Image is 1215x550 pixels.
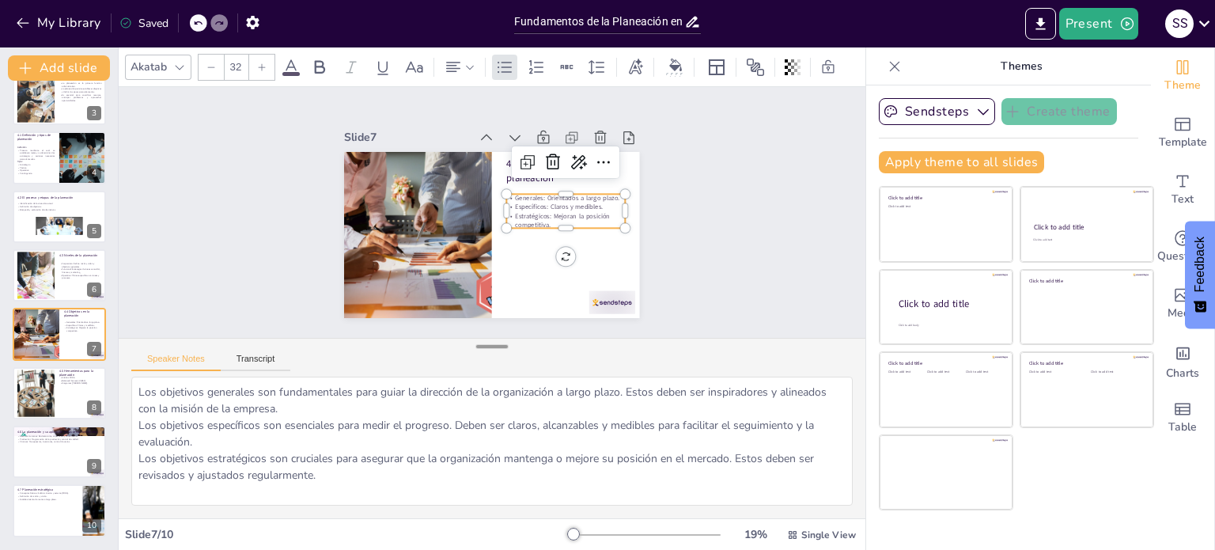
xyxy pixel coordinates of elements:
div: Layout [704,55,729,80]
div: 9 [13,426,106,478]
div: Add text boxes [1151,161,1214,218]
p: 4.6 La planeación y su aplicación en las áreas funcionales [17,430,101,434]
div: Add charts and graphs [1151,332,1214,389]
div: Click to add text [1091,370,1141,374]
button: Add slide [8,55,110,81]
p: Táctica [17,166,55,169]
span: Theme [1164,77,1201,94]
button: Speaker Notes [131,354,221,371]
div: 19 % [736,527,774,542]
div: Click to add text [888,370,924,374]
input: Insert title [514,10,684,33]
p: La planeación permite establecer objetivos y definir los pasos para alcanzarlos. [59,88,101,93]
p: Específicos: Claros y medibles. [482,80,491,198]
p: Contingencia. [17,173,55,176]
div: Slide 7 [410,236,425,360]
div: S S [1165,9,1194,38]
p: Estratégicos: Mejoran la posición competitiva. [64,327,101,332]
p: Funcional: Estrategias de áreas como RH, finanzas, marketing. [59,268,101,274]
div: Akatab [127,56,170,78]
p: 4.4 Objetivos en la planeación [436,80,464,198]
p: Es esencial para coordinar recursos, anticipar problemas y aprovechar oportunidades. [59,93,101,102]
div: Background color [664,59,687,75]
div: 8 [87,400,101,415]
div: Add a table [1151,389,1214,446]
div: Click to add body [899,324,998,328]
div: Click to add text [888,205,1001,209]
textarea: Los objetivos generales son fundamentales para guiar la dirección de la organización a largo plaz... [131,377,853,506]
span: Template [1159,134,1207,151]
button: Present [1059,8,1138,40]
div: Add images, graphics, shapes or video [1151,275,1214,332]
p: 4.1 Definición y tipos de planeación [17,133,55,142]
p: La planeación es la primera función administrativa. [59,82,101,87]
div: Click to add title [888,195,1001,201]
p: Themes [907,47,1135,85]
strong: Tipos: [17,161,23,164]
div: Click to add title [1029,360,1142,366]
strong: Definición [17,146,26,150]
div: 7 [87,342,101,356]
button: Export to PowerPoint [1025,8,1056,40]
span: Questions [1157,248,1209,265]
p: Proceso mediante el cual se establecen metas y se determinan las estrategias y acciones necesaria... [17,149,55,161]
button: Transcript [221,354,291,371]
p: 4.5 Herramientas para la planeación [59,369,101,377]
div: Get real-time input from your audience [1151,218,1214,275]
div: 3 [13,73,106,125]
p: Balanced Scorecard (BSC). [59,379,101,382]
div: Text effects [623,55,647,80]
div: 6 [87,283,101,297]
div: 9 [87,459,101,473]
div: Saved [119,16,168,31]
div: 3 [87,106,101,120]
div: Click to add text [1033,238,1138,242]
div: Click to add text [1029,370,1079,374]
p: Definición de misión y visión. [17,495,78,498]
p: Conceptos básicos: Análisis interno y externo (FODA). [17,491,78,495]
p: 4.3 Niveles de la planeación [59,253,101,258]
div: 4 [87,165,101,180]
span: Media [1168,305,1198,322]
p: Operativo: Planes específicos en tareas y procesos. [59,274,101,279]
p: Estratégica [17,164,55,167]
div: 4 [13,131,106,184]
div: 10 [82,518,101,533]
button: My Library [12,10,108,36]
p: Producción: Programación de la producción, control de calidad. [17,438,101,441]
p: Generales: Orientados a largo plazo. [64,321,101,324]
p: 4.2 El proceso y etapas de la planeación [17,195,101,200]
p: Definición de objetivos. [17,205,101,208]
div: Click to add text [927,370,963,374]
p: Establecimiento de metas a largo plazo. [17,497,78,500]
div: Change the overall theme [1151,47,1214,104]
p: Finanzas: Presupuestos, inversiones, control de costos. [17,441,101,444]
p: Generales: Orientados a largo plazo. [472,80,482,198]
span: Position [746,58,765,77]
p: Corporativo: Define misión, visión y objetivos generales. [59,263,101,268]
p: Recursos Humanos: Reclutamiento, capacitación, clima laboral. [17,434,101,438]
button: Apply theme to all slides [879,151,1044,173]
span: Table [1168,419,1197,436]
button: Create theme [1001,98,1117,125]
p: Identificación de la situación actual. [17,202,101,205]
button: Sendsteps [879,98,995,125]
div: Click to add title [888,360,1001,366]
div: 10 [13,484,106,537]
span: Charts [1166,365,1199,382]
p: Específicos: Claros y medibles. [64,324,101,327]
div: 6 [13,249,106,302]
div: Click to add text [966,370,1001,374]
span: Single View [801,529,856,541]
button: S S [1165,8,1194,40]
p: Análisis FODA. [59,376,101,379]
p: Operativa [17,169,55,173]
div: Click to add title [1029,277,1142,283]
p: Diagramas [PERSON_NAME]. [59,381,101,385]
div: Click to add title [899,298,1000,311]
div: 8 [13,367,106,419]
div: Slide 7 / 10 [125,527,569,542]
div: Add ready made slides [1151,104,1214,161]
button: Feedback - Show survey [1185,221,1215,328]
div: Click to add title [1034,222,1139,232]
